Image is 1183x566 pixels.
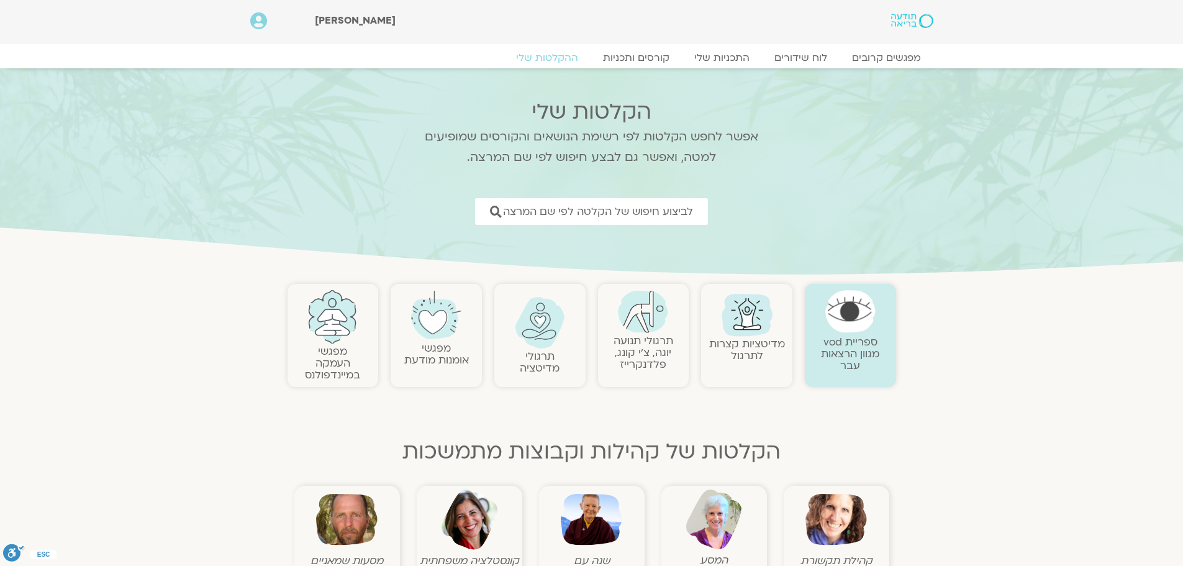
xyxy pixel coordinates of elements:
a: מפגשים קרובים [840,52,933,64]
a: מפגשיאומנות מודעת [404,341,469,367]
p: אפשר לחפש הקלטות לפי רשימת הנושאים והקורסים שמופיעים למטה, ואפשר גם לבצע חיפוש לפי שם המרצה. [409,127,775,168]
a: ההקלטות שלי [504,52,591,64]
span: [PERSON_NAME] [315,14,396,27]
a: מדיטציות קצרות לתרגול [709,337,785,363]
h2: הקלטות שלי [409,99,775,124]
nav: Menu [250,52,933,64]
span: לביצוע חיפוש של הקלטה לפי שם המרצה [503,206,693,217]
a: לוח שידורים [762,52,840,64]
a: מפגשיהעמקה במיינדפולנס [305,344,360,382]
a: לביצוע חיפוש של הקלטה לפי שם המרצה [475,198,708,225]
a: תרגולי תנועהיוגה, צ׳י קונג, פלדנקרייז [614,334,673,372]
a: התכניות שלי [682,52,762,64]
a: ספריית vodמגוון הרצאות עבר [821,335,879,373]
a: קורסים ותכניות [591,52,682,64]
a: תרגולימדיטציה [520,349,560,375]
h2: הקלטות של קהילות וקבוצות מתמשכות [288,439,896,464]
